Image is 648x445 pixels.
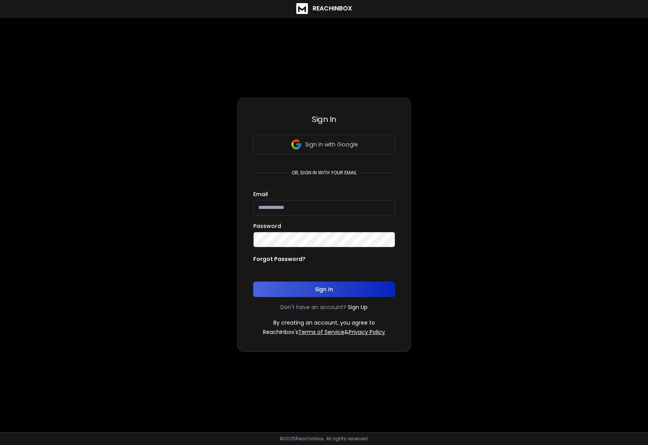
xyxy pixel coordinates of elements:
[273,319,375,327] p: By creating an account, you agree to
[253,191,268,197] label: Email
[305,141,358,148] p: Sign in with Google
[263,328,385,336] p: ReachInbox's &
[253,255,306,263] p: Forgot Password?
[289,170,360,176] p: or, sign in with your email
[253,282,395,297] button: Sign In
[296,3,352,14] a: ReachInbox
[253,223,281,229] label: Password
[296,3,308,14] img: logo
[280,303,346,311] p: Don't have an account?
[280,436,369,442] p: © 2025 Reachinbox. All rights reserved.
[253,135,395,154] button: Sign in with Google
[313,4,352,13] h1: ReachInbox
[348,303,368,311] a: Sign Up
[253,114,395,125] h3: Sign In
[349,328,385,336] a: Privacy Policy
[298,328,344,336] a: Terms of Service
